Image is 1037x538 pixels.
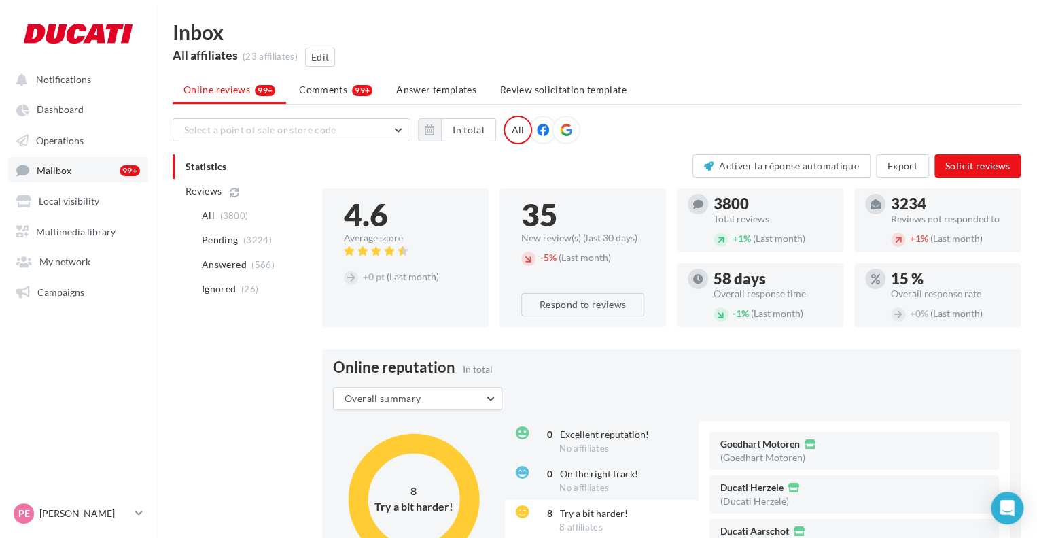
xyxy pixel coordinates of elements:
[720,439,800,449] span: Goedhart Motoren
[37,286,84,297] span: Campaigns
[930,233,983,244] span: (Last month)
[36,73,91,85] span: Notifications
[333,360,455,375] span: Online reputation
[934,154,1021,178] button: Solicit reviews
[344,233,467,243] div: Average score
[387,271,439,282] span: (Last month)
[11,501,145,526] a: PE [PERSON_NAME]
[560,428,649,440] span: Excellent reputation!
[18,507,30,520] span: PE
[930,307,983,319] span: (Last month)
[692,154,871,178] button: Activer la réponse automatique
[8,188,148,212] a: Local visibility
[173,22,1021,42] div: Inbox
[720,483,784,492] span: Ducati Herzele
[120,165,140,176] div: 99+
[36,225,116,237] span: Multimedia library
[8,127,148,152] a: Operations
[733,233,738,244] span: +
[373,499,455,515] div: Try a bit harder!
[441,118,496,141] button: In total
[37,165,71,176] span: Mailbox
[363,271,368,282] span: +
[559,522,603,533] span: 8 affiliates
[876,154,929,178] button: Export
[540,252,557,263] span: 5%
[344,199,467,231] div: 4.6
[910,307,928,319] span: 0%
[720,497,789,506] div: (Ducati Herzele)
[891,214,1010,224] div: Reviews not responded to
[560,507,628,519] span: Try a bit harder!
[39,256,90,267] span: My network
[241,284,258,295] span: (26)
[733,307,736,319] span: -
[184,124,336,135] span: Select a point of sale or store code
[910,233,928,244] span: 1%
[521,233,644,243] div: New review(s) (last 30 days)
[8,97,148,121] a: Dashboard
[521,293,644,316] button: Respond to reviews
[8,218,148,243] a: Multimedia library
[536,467,552,481] div: 0
[186,184,222,198] span: Reviews
[559,252,611,263] span: (Last month)
[733,307,749,319] span: 1%
[559,443,609,454] span: No affiliates
[243,51,298,63] div: (23 affiliates)
[536,428,552,441] div: 0
[39,507,130,520] p: [PERSON_NAME]
[8,279,148,303] a: Campaigns
[714,271,832,286] div: 58 days
[751,307,803,319] span: (Last month)
[720,453,805,463] div: (Goedhart Motoren)
[396,84,476,95] span: Answer templates
[714,197,832,212] div: 3800
[305,48,335,67] button: Edit
[418,118,496,141] button: In total
[540,252,544,263] span: -
[173,49,238,61] div: All affiliates
[463,363,493,375] span: In total
[991,492,1023,524] div: Open Intercom Messenger
[243,235,272,246] span: (3224)
[345,392,421,404] span: Overall summary
[714,289,832,299] div: Overall response time
[8,248,148,273] a: My network
[36,134,84,146] span: Operations
[202,282,236,296] span: Ignored
[891,197,1010,212] div: 3234
[714,214,832,224] div: Total reviews
[202,233,238,247] span: Pending
[891,271,1010,286] div: 15 %
[39,195,99,207] span: Local visibility
[720,526,789,536] span: Ducati Aarschot
[251,259,275,270] span: (566)
[37,104,84,116] span: Dashboard
[173,118,410,141] button: Select a point of sale or store code
[352,85,372,96] div: 99+
[363,271,385,282] span: 0 pt
[500,84,627,95] span: Review solicitation template
[560,468,638,480] span: On the right track!
[559,482,609,493] span: No affiliates
[910,233,915,244] span: +
[536,507,552,520] div: 8
[891,289,1010,299] div: Overall response rate
[333,387,502,410] button: Overall summary
[219,210,248,221] span: (3800)
[373,484,455,499] div: 8
[299,83,347,97] span: Comments
[733,233,751,244] span: 1%
[202,258,247,271] span: Answered
[504,116,532,144] div: All
[8,67,143,91] button: Notifications
[8,157,148,182] a: Mailbox 99+
[521,199,644,231] div: 35
[910,307,915,319] span: +
[202,209,215,222] span: All
[753,233,805,244] span: (Last month)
